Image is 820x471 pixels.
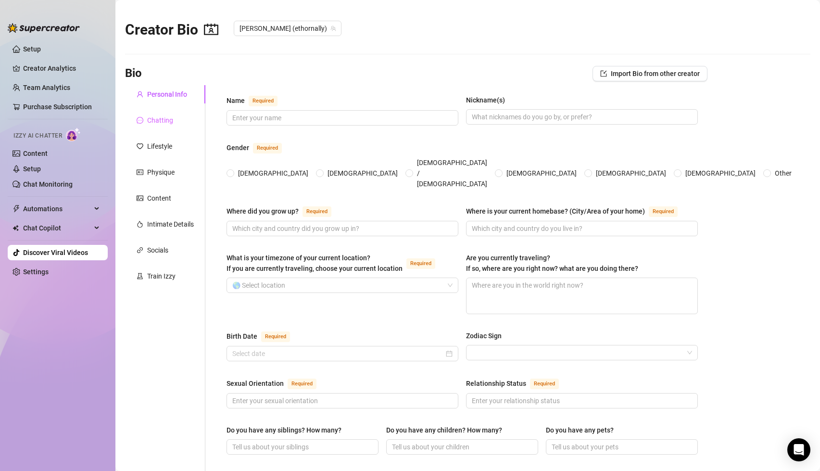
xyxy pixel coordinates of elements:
[261,331,290,342] span: Required
[503,168,580,178] span: [DEMOGRAPHIC_DATA]
[466,378,526,389] div: Relationship Status
[227,378,284,389] div: Sexual Orientation
[13,225,19,231] img: Chat Copilot
[137,221,143,228] span: fire
[125,66,142,81] h3: Bio
[227,95,245,106] div: Name
[232,223,451,234] input: Where did you grow up?
[227,205,342,217] label: Where did you grow up?
[147,193,171,204] div: Content
[466,95,512,105] label: Nickname(s)
[546,425,614,435] div: Do you have any pets?
[232,395,451,406] input: Sexual Orientation
[204,22,218,37] span: contacts
[227,331,257,342] div: Birth Date
[137,143,143,150] span: heart
[600,70,607,77] span: import
[330,25,336,31] span: team
[23,268,49,276] a: Settings
[13,205,20,213] span: thunderbolt
[234,168,312,178] span: [DEMOGRAPHIC_DATA]
[147,167,175,178] div: Physique
[227,254,403,272] span: What is your timezone of your current location? If you are currently traveling, choose your curre...
[137,247,143,254] span: link
[227,331,301,342] label: Birth Date
[232,442,371,452] input: Do you have any siblings? How many?
[23,249,88,256] a: Discover Viral Videos
[466,205,688,217] label: Where is your current homebase? (City/Area of your home)
[240,21,336,36] span: Erik (ethornally)
[324,168,402,178] span: [DEMOGRAPHIC_DATA]
[147,141,172,152] div: Lifestyle
[649,206,678,217] span: Required
[232,113,451,123] input: Name
[227,142,249,153] div: Gender
[227,425,341,435] div: Do you have any siblings? How many?
[147,245,168,255] div: Socials
[552,442,690,452] input: Do you have any pets?
[23,220,91,236] span: Chat Copilot
[386,425,509,435] label: Do you have any children? How many?
[23,99,100,115] a: Purchase Subscription
[23,61,100,76] a: Creator Analytics
[303,206,331,217] span: Required
[137,91,143,98] span: user
[23,201,91,216] span: Automations
[23,84,70,91] a: Team Analytics
[466,254,638,272] span: Are you currently traveling? If so, where are you right now? what are you doing there?
[466,206,645,216] div: Where is your current homebase? (City/Area of your home)
[147,219,194,229] div: Intimate Details
[227,142,292,153] label: Gender
[253,143,282,153] span: Required
[249,96,278,106] span: Required
[137,169,143,176] span: idcard
[147,271,176,281] div: Train Izzy
[137,195,143,202] span: picture
[592,168,670,178] span: [DEMOGRAPHIC_DATA]
[472,112,690,122] input: Nickname(s)
[466,331,508,341] label: Zodiac Sign
[386,425,502,435] div: Do you have any children? How many?
[147,115,173,126] div: Chatting
[227,425,348,435] label: Do you have any siblings? How many?
[472,223,690,234] input: Where is your current homebase? (City/Area of your home)
[288,379,316,389] span: Required
[13,131,62,140] span: Izzy AI Chatter
[125,21,218,39] h2: Creator Bio
[466,331,502,341] div: Zodiac Sign
[466,378,569,389] label: Relationship Status
[466,95,505,105] div: Nickname(s)
[137,273,143,280] span: experiment
[406,258,435,269] span: Required
[23,165,41,173] a: Setup
[611,70,700,77] span: Import Bio from other creator
[23,180,73,188] a: Chat Monitoring
[66,127,81,141] img: AI Chatter
[593,66,707,81] button: Import Bio from other creator
[413,157,491,189] span: [DEMOGRAPHIC_DATA] / [DEMOGRAPHIC_DATA]
[227,378,327,389] label: Sexual Orientation
[546,425,620,435] label: Do you have any pets?
[8,23,80,33] img: logo-BBDzfeDw.svg
[23,45,41,53] a: Setup
[137,117,143,124] span: message
[530,379,559,389] span: Required
[681,168,759,178] span: [DEMOGRAPHIC_DATA]
[787,438,810,461] div: Open Intercom Messenger
[232,348,444,359] input: Birth Date
[147,89,187,100] div: Personal Info
[227,206,299,216] div: Where did you grow up?
[392,442,530,452] input: Do you have any children? How many?
[227,95,288,106] label: Name
[771,168,795,178] span: Other
[472,395,690,406] input: Relationship Status
[23,150,48,157] a: Content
